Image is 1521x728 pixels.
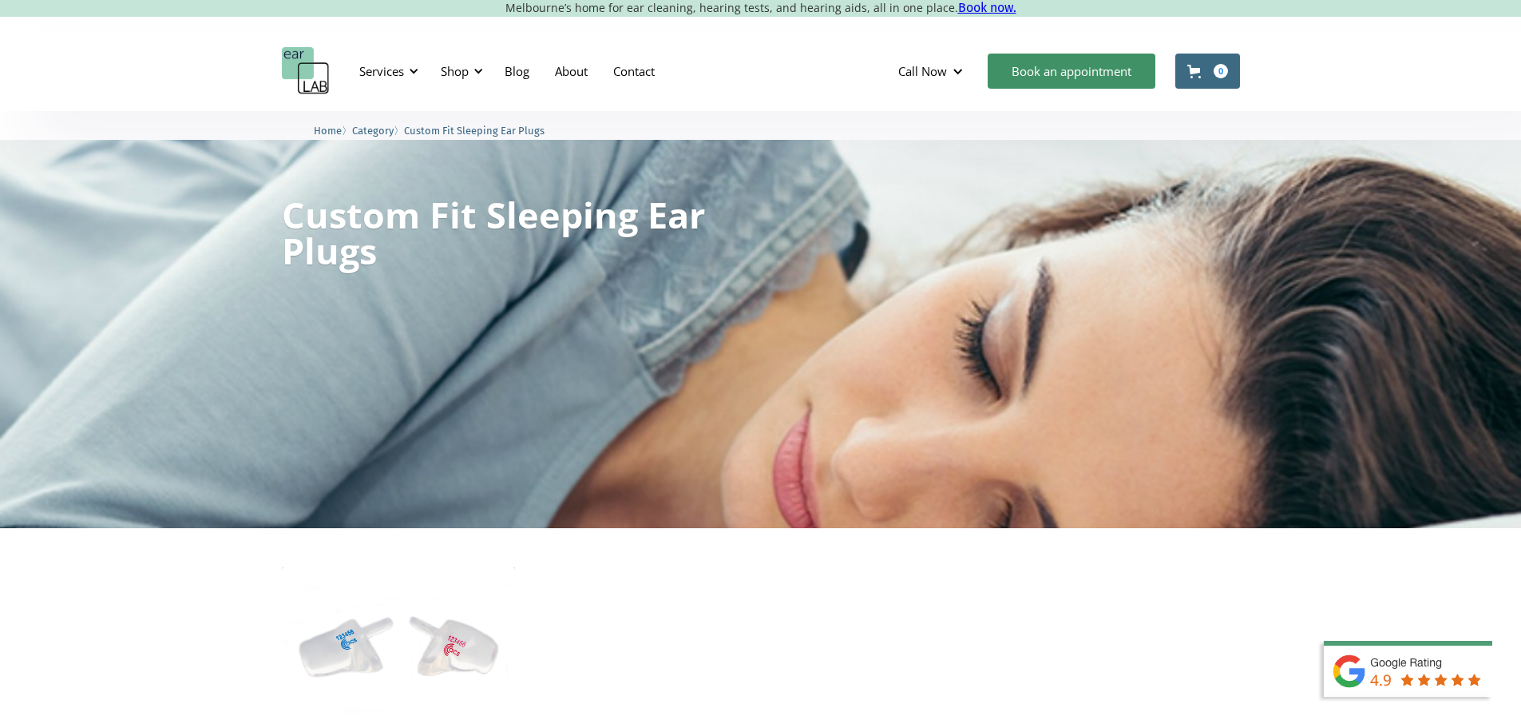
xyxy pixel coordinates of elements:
[404,122,545,137] a: Custom Fit Sleeping Ear Plugs
[352,125,394,137] span: Category
[988,54,1155,89] a: Book an appointment
[352,122,404,139] li: 〉
[314,122,352,139] li: 〉
[314,122,342,137] a: Home
[431,47,488,95] div: Shop
[359,63,404,79] div: Services
[282,197,707,269] h1: Custom Fit Sleeping Ear Plugs
[492,48,542,94] a: Blog
[350,47,423,95] div: Services
[314,125,342,137] span: Home
[1175,54,1240,89] a: Open cart
[600,48,667,94] a: Contact
[404,125,545,137] span: Custom Fit Sleeping Ear Plugs
[898,63,947,79] div: Call Now
[352,122,394,137] a: Category
[1214,64,1228,78] div: 0
[885,47,980,95] div: Call Now
[542,48,600,94] a: About
[441,63,469,79] div: Shop
[282,47,330,95] a: home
